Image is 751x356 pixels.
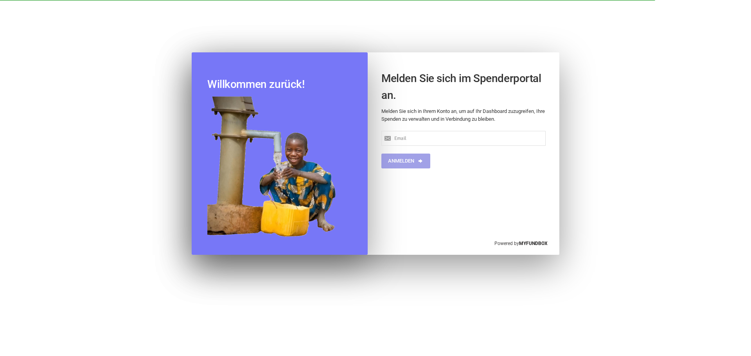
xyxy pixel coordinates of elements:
[207,97,338,239] img: mc1
[487,232,555,255] div: Powered by
[381,154,430,168] button: Anmelden
[381,70,546,104] h2: Melden Sie sich im Spenderportal an.
[519,241,548,246] a: MYFUNDBOX
[381,108,545,122] span: Melden Sie sich in Ihrem Konto an, um auf Ihr Dashboard zuzugreifen, Ihre Spenden zu verwalten un...
[207,76,352,93] h2: Willkommen zurück!
[381,131,546,146] input: Email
